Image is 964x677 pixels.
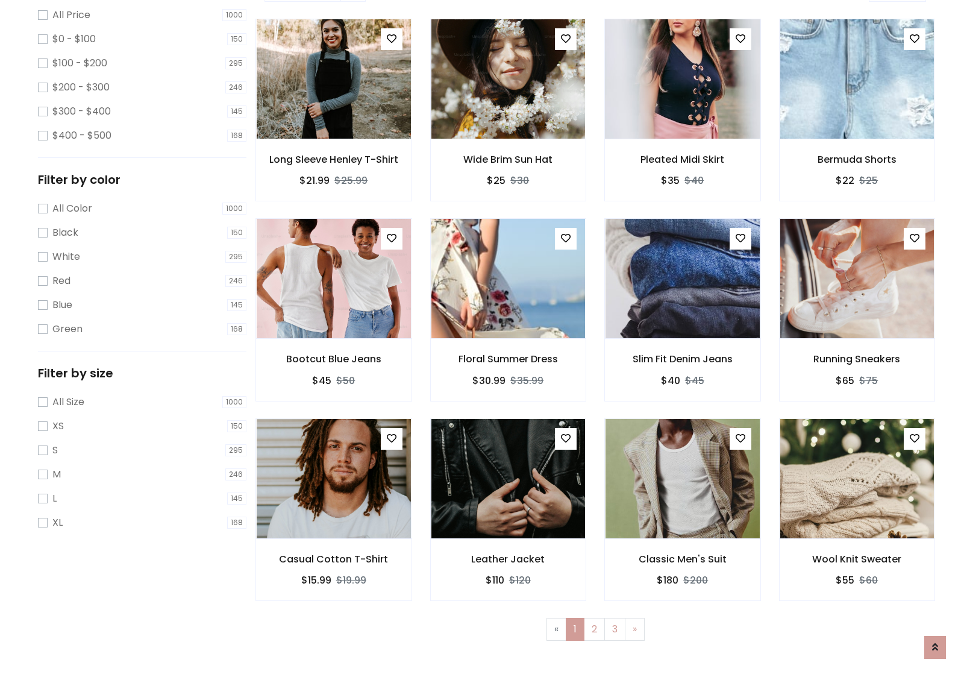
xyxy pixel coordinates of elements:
del: $30 [510,174,529,187]
label: $100 - $200 [52,56,107,71]
label: White [52,250,80,264]
h6: $15.99 [301,575,331,586]
label: S [52,443,58,458]
h6: Floral Summer Dress [431,353,586,365]
label: XS [52,419,64,433]
label: Red [52,274,70,288]
span: 150 [227,420,246,432]
label: L [52,491,57,506]
label: All Color [52,201,92,216]
span: 168 [227,517,246,529]
h6: Wool Knit Sweater [780,553,935,565]
h6: Pleated Midi Skirt [605,154,760,165]
h6: $45 [312,375,331,386]
del: $200 [683,573,708,587]
span: 295 [225,444,246,456]
h6: $180 [657,575,678,586]
h6: $21.99 [299,175,330,186]
span: 168 [227,323,246,335]
a: Next [625,618,645,641]
h6: Bootcut Blue Jeans [256,353,412,365]
del: $45 [685,374,704,388]
h6: Bermuda Shorts [780,154,935,165]
del: $25 [859,174,878,187]
h6: Casual Cotton T-Shirt [256,553,412,565]
span: 246 [225,275,246,287]
span: » [633,622,637,636]
h6: $110 [486,575,504,586]
h6: Running Sneakers [780,353,935,365]
del: $50 [336,374,355,388]
span: 1000 [222,9,246,21]
h6: $25 [487,175,505,186]
label: Green [52,322,83,336]
nav: Page navigation [264,618,926,641]
h6: $22 [836,175,854,186]
del: $120 [509,573,531,587]
span: 150 [227,33,246,45]
h6: $65 [836,375,854,386]
del: $19.99 [336,573,366,587]
label: $200 - $300 [52,80,110,95]
span: 246 [225,81,246,93]
del: $25.99 [334,174,368,187]
h6: $40 [661,375,680,386]
h6: $55 [836,575,854,586]
label: $0 - $100 [52,32,96,46]
span: 145 [227,299,246,311]
label: XL [52,515,63,530]
del: $35.99 [510,374,543,388]
label: All Size [52,395,84,409]
h5: Filter by size [38,366,246,380]
label: M [52,467,61,482]
h6: Classic Men's Suit [605,553,760,565]
h6: Leather Jacket [431,553,586,565]
label: All Price [52,8,90,22]
span: 145 [227,105,246,118]
label: $300 - $400 [52,104,111,119]
h6: Wide Brim Sun Hat [431,154,586,165]
a: 3 [604,618,625,641]
del: $75 [859,374,878,388]
span: 150 [227,227,246,239]
label: $400 - $500 [52,128,111,143]
a: 1 [566,618,584,641]
label: Blue [52,298,72,312]
h6: $35 [661,175,680,186]
span: 168 [227,130,246,142]
h6: Long Sleeve Henley T-Shirt [256,154,412,165]
del: $40 [684,174,704,187]
h5: Filter by color [38,172,246,187]
label: Black [52,225,78,240]
span: 246 [225,468,246,480]
span: 1000 [222,203,246,215]
a: 2 [584,618,605,641]
h6: Slim Fit Denim Jeans [605,353,760,365]
span: 145 [227,493,246,505]
span: 295 [225,251,246,263]
span: 1000 [222,396,246,408]
span: 295 [225,57,246,69]
h6: $30.99 [472,375,505,386]
del: $60 [859,573,878,587]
